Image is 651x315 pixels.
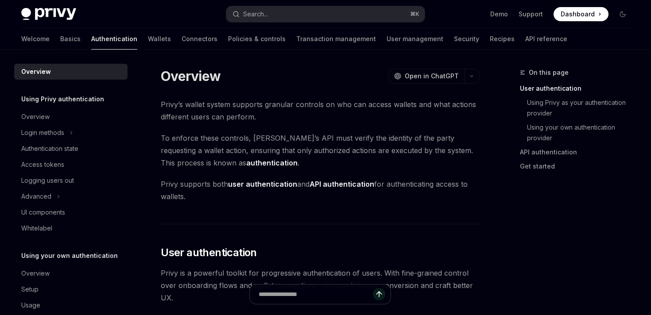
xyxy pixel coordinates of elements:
div: Search... [243,9,268,19]
div: Access tokens [21,159,64,170]
a: Using Privy as your authentication provider [520,96,637,120]
a: Security [454,28,479,50]
a: Logging users out [14,173,128,188]
a: Transaction management [296,28,376,50]
div: Overview [21,111,50,122]
a: Overview [14,265,128,281]
button: Toggle Login methods section [14,125,128,141]
a: API authentication [520,145,637,159]
div: Logging users out [21,175,74,186]
a: API reference [525,28,567,50]
button: Open in ChatGPT [388,69,464,84]
span: ⌘ K [410,11,419,18]
span: On this page [529,67,569,78]
a: User authentication [520,81,637,96]
a: Get started [520,159,637,173]
span: Open in ChatGPT [405,72,459,81]
div: Advanced [21,191,51,202]
span: Privy is a powerful toolkit for progressive authentication of users. With fine-grained control ov... [161,267,479,304]
a: Whitelabel [14,220,128,236]
div: Authentication state [21,143,78,154]
button: Send message [373,288,385,300]
input: Ask a question... [259,284,373,304]
h1: Overview [161,68,221,84]
a: User management [387,28,443,50]
a: Wallets [148,28,171,50]
button: Open search [226,6,424,22]
a: Policies & controls [228,28,286,50]
button: Toggle dark mode [616,7,630,21]
a: Authentication [91,28,137,50]
a: Access tokens [14,157,128,173]
h5: Using Privy authentication [21,94,104,104]
span: User authentication [161,246,257,260]
div: Overview [21,268,50,279]
a: Overview [14,109,128,125]
a: Basics [60,28,81,50]
div: Login methods [21,127,64,138]
div: Overview [21,66,51,77]
span: Privy supports both and for authenticating access to wallets. [161,178,479,203]
span: To enforce these controls, [PERSON_NAME]’s API must verify the identity of the party requesting a... [161,132,479,169]
img: dark logo [21,8,76,20]
div: Usage [21,300,40,311]
div: UI components [21,207,65,218]
a: Recipes [490,28,515,50]
div: Whitelabel [21,223,52,234]
strong: API authentication [310,180,374,188]
a: Usage [14,297,128,313]
a: UI components [14,204,128,220]
a: Authentication state [14,141,128,157]
a: Support [519,10,543,19]
a: Dashboard [554,7,608,21]
button: Toggle Advanced section [14,188,128,204]
div: Setup [21,284,39,295]
a: Demo [490,10,508,19]
a: Connectors [182,28,217,50]
a: Setup [14,281,128,297]
strong: authentication [246,158,298,167]
h5: Using your own authentication [21,250,118,261]
span: Dashboard [561,10,595,19]
a: Welcome [21,28,50,50]
strong: user authentication [228,180,297,188]
a: Using your own authentication provider [520,120,637,145]
span: Privy’s wallet system supports granular controls on who can access wallets and what actions diffe... [161,98,479,123]
a: Overview [14,64,128,80]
